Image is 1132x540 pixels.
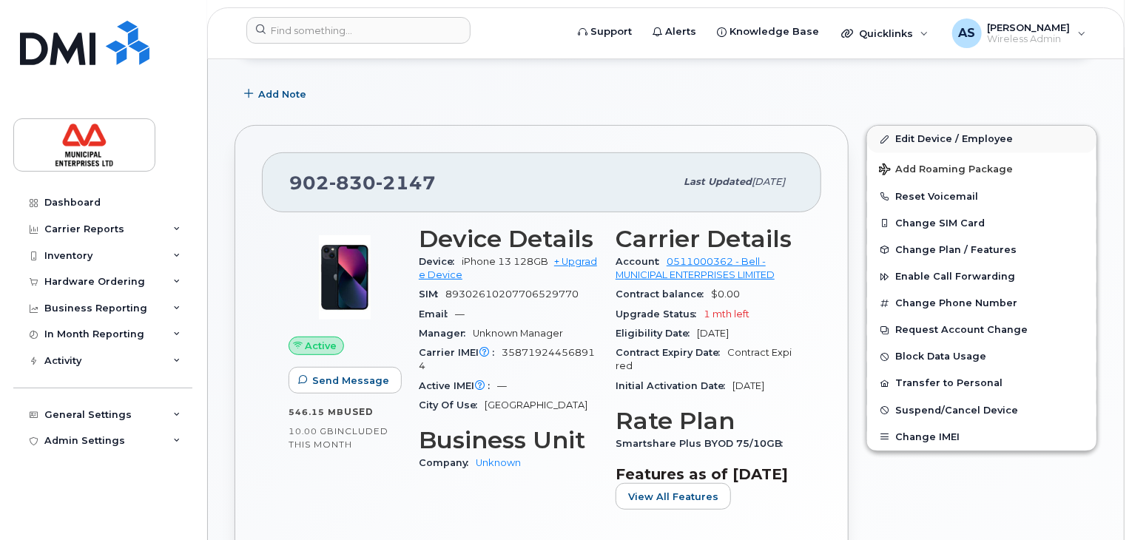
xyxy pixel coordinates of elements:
[895,271,1015,283] span: Enable Call Forwarding
[485,399,587,411] span: [GEOGRAPHIC_DATA]
[616,483,731,510] button: View All Features
[942,18,1096,48] div: Arun Singla
[895,244,1017,255] span: Change Plan / Features
[289,367,402,394] button: Send Message
[455,308,465,320] span: —
[859,27,913,39] span: Quicklinks
[867,126,1096,152] a: Edit Device / Employee
[867,343,1096,370] button: Block Data Usage
[867,424,1096,450] button: Change IMEI
[289,425,388,450] span: included this month
[867,210,1096,237] button: Change SIM Card
[616,308,704,320] span: Upgrade Status
[867,263,1096,290] button: Enable Call Forwarding
[306,339,337,353] span: Active
[616,226,795,252] h3: Carrier Details
[867,370,1096,396] button: Transfer to Personal
[476,457,521,468] a: Unknown
[665,24,696,39] span: Alerts
[419,380,497,391] span: Active IMEI
[867,153,1096,183] button: Add Roaming Package
[616,256,667,267] span: Account
[419,427,598,453] h3: Business Unit
[344,406,374,417] span: used
[419,256,462,267] span: Device
[711,288,740,300] span: $0.00
[567,17,642,47] a: Support
[419,457,476,468] span: Company
[419,288,445,300] span: SIM
[329,172,376,194] span: 830
[376,172,436,194] span: 2147
[707,17,829,47] a: Knowledge Base
[988,21,1071,33] span: [PERSON_NAME]
[616,438,790,449] span: Smartshare Plus BYOD 75/10GB
[958,24,975,42] span: AS
[289,407,344,417] span: 546.15 MB
[235,81,319,107] button: Add Note
[445,288,579,300] span: 89302610207706529770
[867,317,1096,343] button: Request Account Change
[497,380,507,391] span: —
[684,176,752,187] span: Last updated
[312,374,389,388] span: Send Message
[590,24,632,39] span: Support
[732,380,764,391] span: [DATE]
[867,290,1096,317] button: Change Phone Number
[258,87,306,101] span: Add Note
[988,33,1071,45] span: Wireless Admin
[704,308,749,320] span: 1 mth left
[616,408,795,434] h3: Rate Plan
[616,288,711,300] span: Contract balance
[616,465,795,483] h3: Features as of [DATE]
[462,256,548,267] span: iPhone 13 128GB
[419,328,473,339] span: Manager
[419,308,455,320] span: Email
[867,237,1096,263] button: Change Plan / Features
[642,17,707,47] a: Alerts
[867,183,1096,210] button: Reset Voicemail
[697,328,729,339] span: [DATE]
[895,405,1018,416] span: Suspend/Cancel Device
[831,18,939,48] div: Quicklinks
[300,233,389,322] img: image20231002-3703462-1ig824h.jpeg
[616,328,697,339] span: Eligibility Date
[616,347,727,358] span: Contract Expiry Date
[246,17,471,44] input: Find something...
[473,328,563,339] span: Unknown Manager
[867,397,1096,424] button: Suspend/Cancel Device
[616,380,732,391] span: Initial Activation Date
[289,172,436,194] span: 902
[419,399,485,411] span: City Of Use
[879,163,1013,178] span: Add Roaming Package
[419,347,502,358] span: Carrier IMEI
[616,256,775,280] a: 0511000362 - Bell - MUNICIPAL ENTERPRISES LIMITED
[419,347,595,371] span: 358719244568914
[628,490,718,504] span: View All Features
[730,24,819,39] span: Knowledge Base
[289,426,334,436] span: 10.00 GB
[419,226,598,252] h3: Device Details
[752,176,785,187] span: [DATE]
